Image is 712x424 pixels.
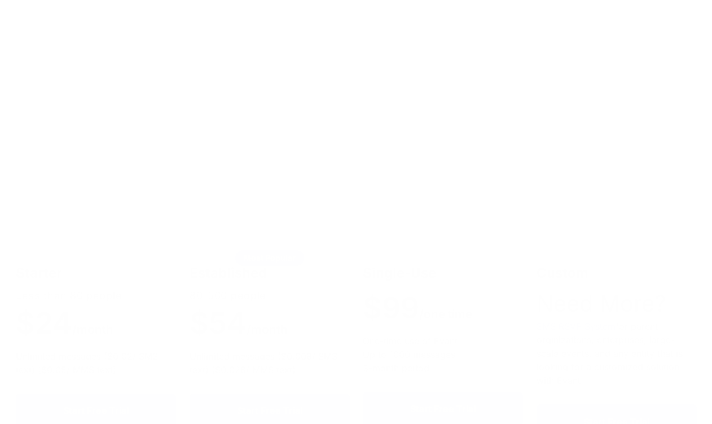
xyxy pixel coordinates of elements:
p: Less than 80 people [16,288,176,303]
a: month [251,305,288,341]
span: / [247,322,251,336]
div: Most Popular [235,250,304,266]
span: $99 [363,290,419,326]
div: One-time use of Evant Up to 1000 messages 3-month period [363,334,523,375]
div: for parent orginizations, enterprises, large-scale events, and any entity that is looking for a c... [537,320,697,387]
span: /month [72,322,113,336]
span: /one time [419,307,472,321]
a: SMS RSVP System [537,321,616,332]
h2: Need More? [537,288,697,320]
span: month [251,322,288,336]
div: Unlimited messages ($0.008/ SMS text) ($0.028/ MMS text) [190,349,350,377]
h5: established [190,264,350,282]
h5: Single-Use [363,264,523,282]
div: Unlimited messages ($0.02/ SMS text) ($0.05/ MMS text) [16,349,176,377]
h5: starter [16,264,176,282]
span: $24 [16,305,72,341]
h5: Custom [537,264,697,282]
p: 80-500 people [190,288,350,303]
span: $54 [190,305,247,341]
